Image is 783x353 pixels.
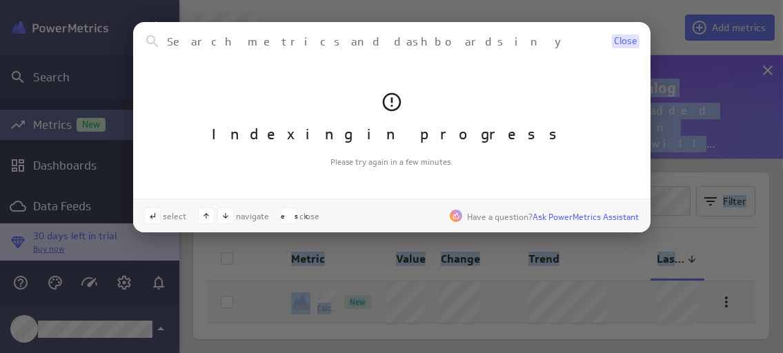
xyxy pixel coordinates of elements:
[163,210,187,221] span: select
[281,211,319,221] span: esc
[612,34,640,48] button: Close
[300,210,320,221] span: close
[614,37,637,46] span: Close
[168,35,568,48] input: Search metrics and dashboards in your account
[237,210,270,221] span: navigate
[468,211,533,222] span: Have a question?
[533,211,640,222] span: Ask PowerMetrics Assistant
[212,124,571,146] p: Indexing in progress
[330,157,453,168] p: Please try again in a few minutes.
